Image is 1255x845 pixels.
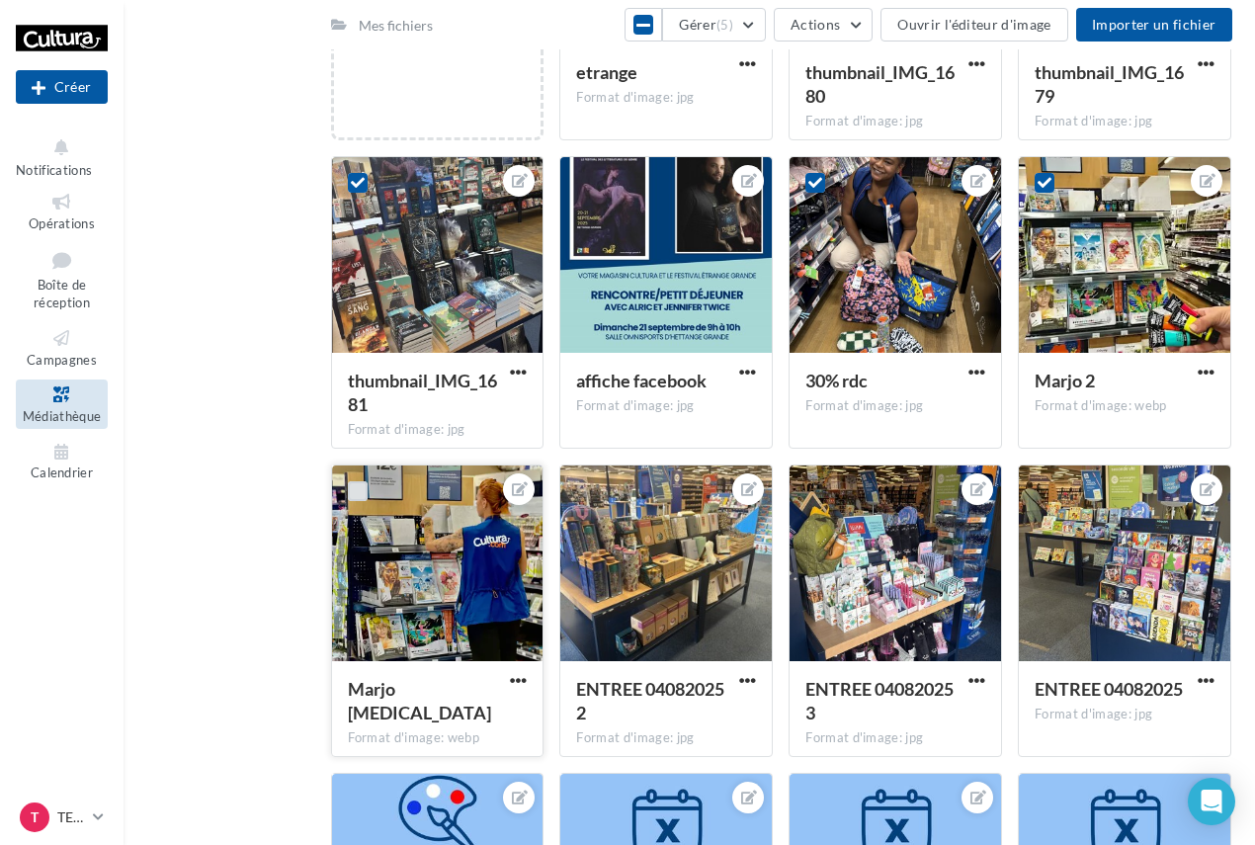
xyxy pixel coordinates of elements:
[348,729,528,747] div: Format d'image: webp
[1076,8,1232,42] button: Importer un fichier
[805,61,955,107] span: thumbnail_IMG_1680
[16,70,108,104] div: Nouvelle campagne
[576,370,707,391] span: affiche facebook
[27,352,97,368] span: Campagnes
[576,729,756,747] div: Format d'image: jpg
[31,465,93,481] span: Calendrier
[1035,113,1214,130] div: Format d'image: jpg
[359,16,433,36] div: Mes fichiers
[805,113,985,130] div: Format d'image: jpg
[1035,678,1183,700] span: ENTREE 04082025
[16,243,108,315] a: Boîte de réception
[57,807,85,827] p: TERVILLE
[16,799,108,836] a: T TERVILLE
[880,8,1067,42] button: Ouvrir l'éditeur d'image
[16,70,108,104] button: Créer
[348,370,497,415] span: thumbnail_IMG_1681
[1035,370,1095,391] span: Marjo 2
[34,277,90,311] span: Boîte de réception
[716,17,733,33] span: (5)
[348,678,491,723] span: Marjo pce
[16,437,108,485] a: Calendrier
[576,678,724,723] span: ENTREE 04082025 2
[348,421,528,439] div: Format d'image: jpg
[774,8,873,42] button: Actions
[576,89,756,107] div: Format d'image: jpg
[16,380,108,428] a: Médiathèque
[805,678,954,723] span: ENTREE 04082025 3
[576,61,637,83] span: etrange
[1092,16,1216,33] span: Importer un fichier
[662,8,766,42] button: Gérer(5)
[805,397,985,415] div: Format d'image: jpg
[1035,706,1214,723] div: Format d'image: jpg
[23,408,102,424] span: Médiathèque
[16,162,92,178] span: Notifications
[31,807,39,827] span: T
[805,729,985,747] div: Format d'image: jpg
[1035,61,1184,107] span: thumbnail_IMG_1679
[576,397,756,415] div: Format d'image: jpg
[791,16,840,33] span: Actions
[16,187,108,235] a: Opérations
[29,215,95,231] span: Opérations
[1035,397,1214,415] div: Format d'image: webp
[805,370,868,391] span: 30% rdc
[16,323,108,372] a: Campagnes
[1188,778,1235,825] div: Open Intercom Messenger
